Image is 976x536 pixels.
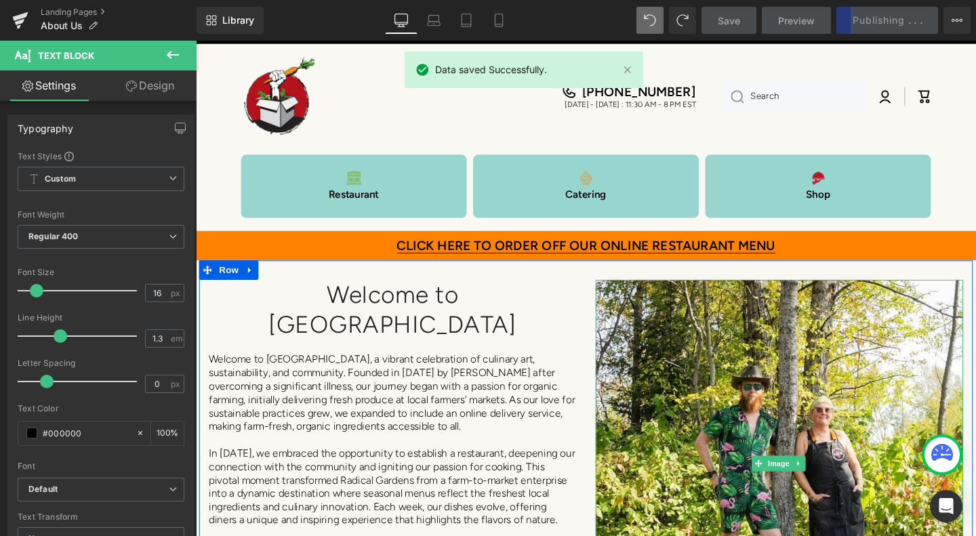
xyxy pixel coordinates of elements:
button: Undo [636,7,664,34]
span: Save [718,14,740,28]
span: Library [222,14,254,26]
div: Text Color [18,404,184,413]
a: Expand / Collapse [627,436,641,453]
a: Mobile [483,7,515,34]
a: Preview [762,7,831,34]
span: px [171,379,182,388]
div: Typography [18,115,73,134]
span: Row [21,231,48,251]
p: In [DATE], we embraced the opportunity to establish a restaurant, deepening our connection with t... [14,427,400,512]
input: Search [552,42,704,76]
div: Font [18,461,184,471]
p: Welcome to [GEOGRAPHIC_DATA], a vibrant celebration of culinary art, sustainability, and communit... [14,328,400,413]
a: Expand / Collapse [48,231,66,251]
button: Redo [669,7,696,34]
button: Search [552,42,576,76]
span: Text Block [38,50,94,61]
a: Shop [535,120,773,186]
div: Line Height [18,313,184,323]
div: % [151,421,184,445]
button: More [943,7,971,34]
a: Catering [291,120,529,186]
a: Landing Pages [41,7,197,18]
a: Design [101,70,199,101]
a: Restaurant [47,120,285,186]
a: Laptop [418,7,450,34]
div: Font Weight [18,210,184,220]
a: New Library [197,7,264,34]
div: Text Styles [18,150,184,161]
a: Logo [47,17,129,101]
span: CLICK HERE TO ORDER OFF OUR ONLINE RESTAURANT MENU [211,207,609,224]
i: Default [28,484,58,495]
p: [DATE] - [DATE] : 11:30 AM - 8 PM EST [386,62,525,73]
input: Color [43,426,129,440]
img: Radical Gardens [47,17,129,101]
span: Preview [778,14,815,28]
div: Text Transform [18,512,184,522]
div: Font Size [18,268,184,277]
b: Regular 400 [28,231,79,241]
span: px [171,289,182,297]
a: Tablet [450,7,483,34]
span: em [171,334,182,343]
span: Data saved Successfully. [435,62,547,77]
div: Letter Spacing [18,358,184,368]
span: About Us [41,20,83,31]
div: Open Intercom Messenger [930,490,962,522]
b: Custom [45,173,76,185]
h1: Welcome to [GEOGRAPHIC_DATA] [14,251,400,314]
a: [PHONE_NUMBER] [386,45,525,62]
span: Image [598,436,627,453]
a: Desktop [385,7,418,34]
